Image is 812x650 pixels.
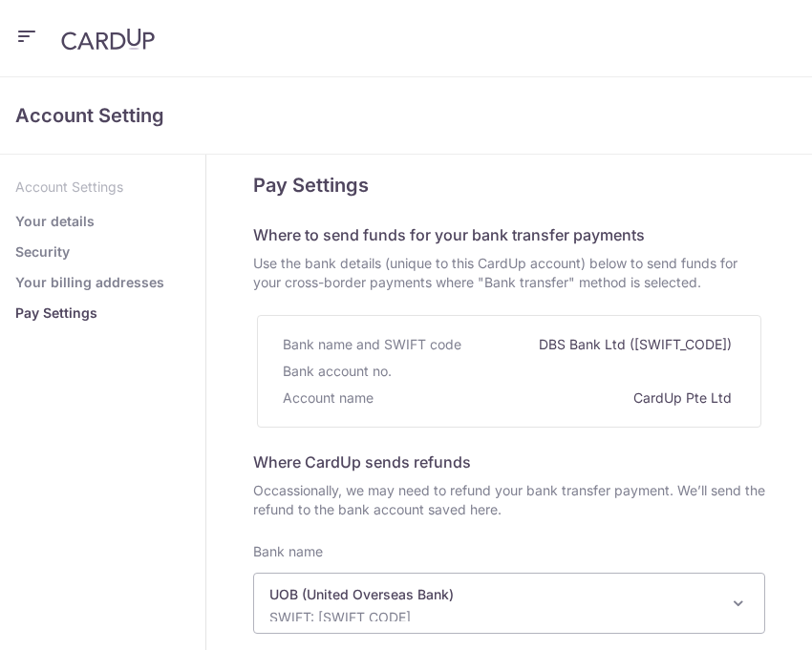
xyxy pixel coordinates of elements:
[633,385,736,411] div: CardUp Pte Ltd
[254,574,764,633] span: UOB (United Overseas Bank)
[269,608,718,627] p: SWIFT: [SWIFT_CODE]
[253,542,323,561] label: Bank name
[253,481,765,519] span: Occassionally, we may need to refund your bank transfer payment. We’ll send the refund to the ban...
[269,585,718,604] p: UOB (United Overseas Bank)
[253,573,765,634] span: UOB (United Overseas Bank)
[253,254,765,292] span: Use the bank details (unique to this CardUp account) below to send funds for your cross-border pa...
[15,178,190,197] p: Account Settings
[253,452,471,472] span: Where CardUp sends refunds
[283,331,465,358] div: Bank name and SWIFT code
[15,304,97,323] a: Pay Settings
[283,385,377,411] div: Account name
[539,331,736,358] div: DBS Bank Ltd ([SWIFT_CODE])
[15,212,95,231] a: Your details
[15,242,70,262] a: Security
[283,358,395,385] div: Bank account no.
[253,225,645,244] span: Where to send funds for your bank transfer payments
[61,28,155,51] img: CardUp
[253,170,765,200] h5: Pay Settings
[15,104,164,127] span: translation missing: en.refund_bank_accounts.show.title.account_setting
[15,273,164,292] a: Your billing addresses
